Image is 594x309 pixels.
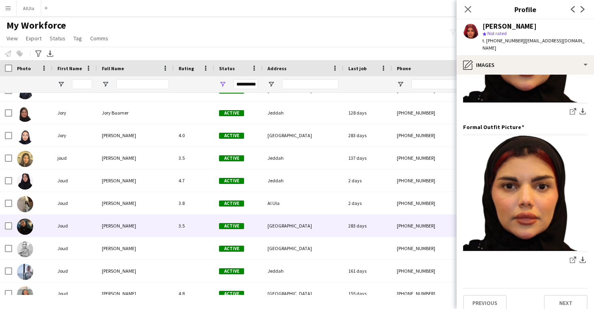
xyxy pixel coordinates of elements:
span: | [EMAIL_ADDRESS][DOMAIN_NAME] [482,38,585,51]
span: [GEOGRAPHIC_DATA] [268,223,312,229]
span: Last job [348,65,367,71]
div: Jory [53,124,97,146]
button: Open Filter Menu [397,81,404,88]
div: [PERSON_NAME] [482,23,537,30]
span: [PERSON_NAME] [102,268,136,274]
div: 283 days [343,124,392,146]
span: [PERSON_NAME] [102,155,136,161]
span: Not rated [487,30,507,36]
span: Status [219,65,235,71]
span: [PERSON_NAME] [102,200,136,206]
div: Joud [53,260,97,282]
a: Export [23,33,45,44]
div: [PHONE_NUMBER] [392,237,495,259]
button: Open Filter Menu [219,81,226,88]
span: Jory Baamer [102,110,128,116]
span: Al Ula [268,200,280,206]
div: [PHONE_NUMBER] [392,124,495,146]
span: Active [219,178,244,184]
div: 4.0 [174,124,214,146]
span: [PERSON_NAME] [102,245,136,251]
div: 2 days [343,192,392,214]
span: Jeddah [268,110,284,116]
div: Jory [53,102,97,124]
img: Joud Zainy [17,286,33,303]
img: Joud Aljuhani [17,196,33,212]
button: Open Filter Menu [268,81,275,88]
span: Jeddah [268,177,284,184]
span: Active [219,155,244,161]
div: Images [457,55,594,75]
span: Jeddah [268,155,284,161]
span: [GEOGRAPHIC_DATA] [268,132,312,138]
span: [GEOGRAPHIC_DATA] [268,290,312,296]
span: Export [26,35,42,42]
span: Active [219,110,244,116]
input: Phone Filter Input [411,79,491,89]
div: 161 days [343,260,392,282]
span: Active [219,291,244,297]
img: Joud Almuzini [17,219,33,235]
span: Jeddah [268,268,284,274]
span: Phone [397,65,411,71]
div: [PHONE_NUMBER] [392,147,495,169]
span: Active [219,200,244,207]
span: Active [219,223,244,229]
span: Comms [90,35,108,42]
h3: Formal Outfit Picture [463,123,524,131]
button: Open Filter Menu [102,81,109,88]
a: Comms [87,33,112,44]
h3: Profile [457,4,594,15]
span: [PERSON_NAME] [102,223,136,229]
span: t. [PHONE_NUMBER] [482,38,524,44]
img: Joud Albenyan [17,173,33,190]
img: Jory Zainy [17,128,33,144]
div: [PHONE_NUMBER] [392,169,495,192]
div: 155 days [343,282,392,305]
button: Open Filter Menu [57,81,65,88]
div: Joud [53,282,97,305]
div: joud [53,147,97,169]
span: Photo [17,65,31,71]
span: [PERSON_NAME] [102,290,136,296]
span: [PERSON_NAME] [102,177,136,184]
div: Joud [53,169,97,192]
div: 137 days [343,147,392,169]
div: 4.8 [174,282,214,305]
div: [PHONE_NUMBER] [392,192,495,214]
div: [PHONE_NUMBER] [392,215,495,237]
app-action-btn: Export XLSX [45,49,55,58]
span: First Name [57,65,82,71]
img: Joud Halawani [17,264,33,280]
span: Address [268,65,286,71]
div: Joud [53,215,97,237]
a: Status [46,33,69,44]
div: 283 days [343,215,392,237]
span: [GEOGRAPHIC_DATA] [268,245,312,251]
a: Tag [70,33,85,44]
span: Status [50,35,65,42]
div: 3.8 [174,192,214,214]
div: [PHONE_NUMBER] [392,260,495,282]
div: 128 days [343,102,392,124]
span: Tag [74,35,82,42]
div: 3.5 [174,215,214,237]
img: Joud Alsemaeil [17,241,33,257]
button: AlUla [17,0,41,16]
div: 4.7 [174,169,214,192]
img: Photoroom_20250301_232815.jpeg [463,136,588,251]
span: Active [219,268,244,274]
span: Full Name [102,65,124,71]
a: View [3,33,21,44]
input: First Name Filter Input [72,79,92,89]
div: 3.5 [174,147,214,169]
input: Full Name Filter Input [116,79,169,89]
span: View [6,35,18,42]
app-action-btn: Advanced filters [34,49,43,58]
span: Rating [179,65,194,71]
span: Active [219,133,244,139]
img: Jory Baamer [17,106,33,122]
div: Joud [53,237,97,259]
img: joud Alahmadi [17,151,33,167]
span: My Workforce [6,19,66,31]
